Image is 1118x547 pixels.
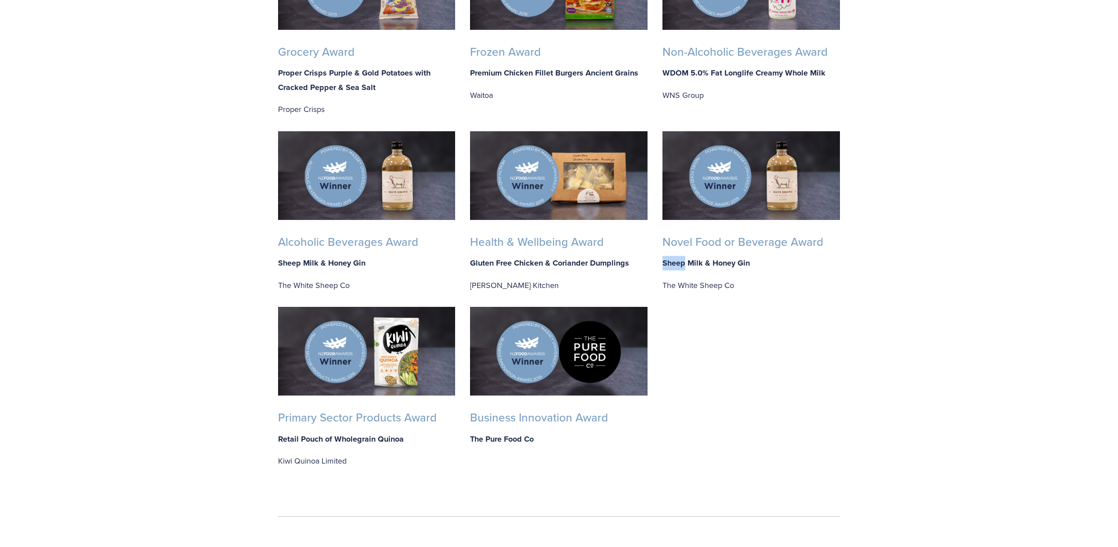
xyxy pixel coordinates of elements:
[470,257,629,269] strong: Gluten Free Chicken & Coriander Dumplings
[278,454,456,468] p: Kiwi Quinoa Limited
[662,235,840,249] h3: Novel Food or Beverage Award
[470,131,648,220] img: NZFA-1024x512-Health.jpg
[278,278,456,292] p: The White Sheep Co
[470,88,648,102] p: Waitoa
[278,433,404,445] strong: Retail Pouch of Wholegrain Quinoa
[278,410,456,425] h3: Primary Sector Products Award
[470,278,648,292] p: [PERSON_NAME] Kitchen
[470,433,534,445] strong: The Pure Food Co
[278,45,456,59] h3: Grocery Award
[278,102,456,116] p: Proper Crisps
[278,307,456,396] img: NZFA-1024x512-primary.jpg
[662,257,750,269] strong: Sheep Milk & Honey Gin
[662,278,840,292] p: The White Sheep Co
[662,67,825,79] strong: WDOM 5.0% Fat Longlife Creamy Whole Milk
[278,257,365,269] strong: Sheep Milk & Honey Gin
[278,131,456,220] img: NZFA-1024x512-Alcoholic.jpg
[662,131,840,220] img: NZFA-1024x512-Novel.jpg
[470,67,638,79] strong: Premium Chicken Fillet Burgers Ancient Grains
[662,45,840,59] h3: Non-Alcoholic Beverages Award
[470,307,648,396] img: NZFA-1024x512-Business.jpg
[278,67,433,93] strong: Proper Crisps Purple & Gold Potatoes with Cracked Pepper & Sea Salt
[662,88,840,102] p: WNS Group
[470,45,648,59] h3: Frozen Award
[470,235,648,249] h3: Health & Wellbeing Award
[470,410,648,425] h3: Business Innovation Award
[278,235,456,249] h3: Alcoholic Beverages Award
